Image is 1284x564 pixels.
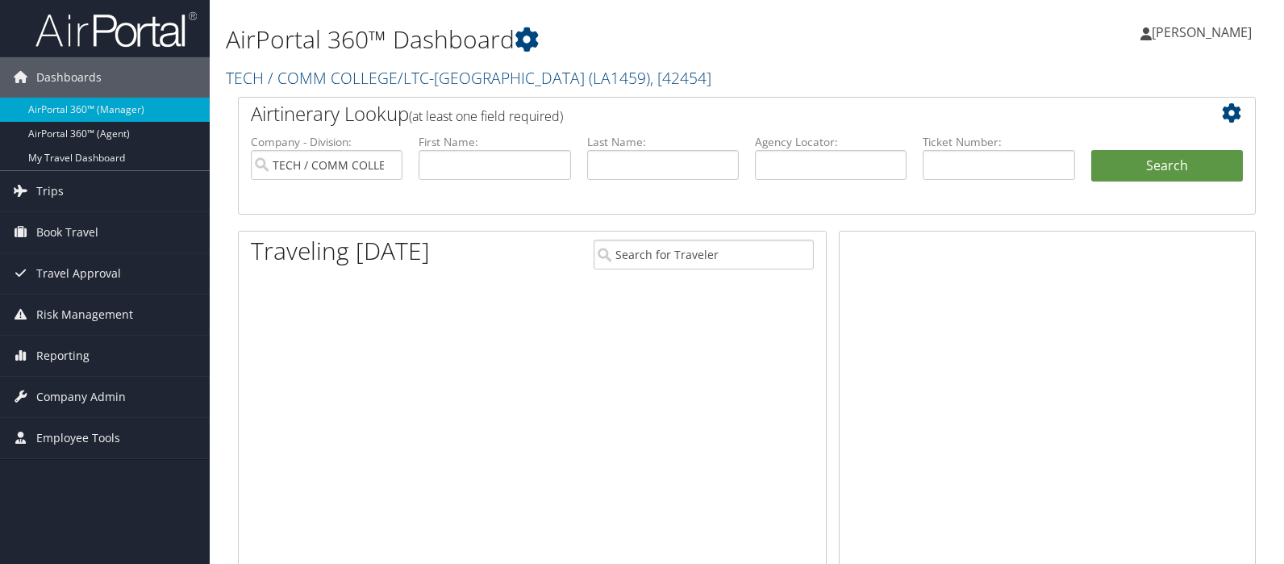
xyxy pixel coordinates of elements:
a: [PERSON_NAME] [1140,8,1268,56]
a: TECH / COMM COLLEGE/LTC-[GEOGRAPHIC_DATA] [226,67,711,89]
label: Last Name: [587,134,739,150]
label: Company - Division: [251,134,402,150]
h2: Airtinerary Lookup [251,100,1158,127]
span: Company Admin [36,377,126,417]
input: Search for Traveler [594,240,814,269]
img: airportal-logo.png [35,10,197,48]
span: Dashboards [36,57,102,98]
span: Reporting [36,336,90,376]
span: ( LA1459 ) [589,67,650,89]
label: Ticket Number: [923,134,1074,150]
span: [PERSON_NAME] [1152,23,1252,41]
label: First Name: [419,134,570,150]
span: Employee Tools [36,418,120,458]
label: Agency Locator: [755,134,907,150]
span: Trips [36,171,64,211]
button: Search [1091,150,1243,182]
span: , [ 42454 ] [650,67,711,89]
span: (at least one field required) [409,107,563,125]
span: Book Travel [36,212,98,253]
h1: AirPortal 360™ Dashboard [226,23,920,56]
span: Risk Management [36,295,133,335]
span: Travel Approval [36,253,121,294]
h1: Traveling [DATE] [251,234,430,268]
